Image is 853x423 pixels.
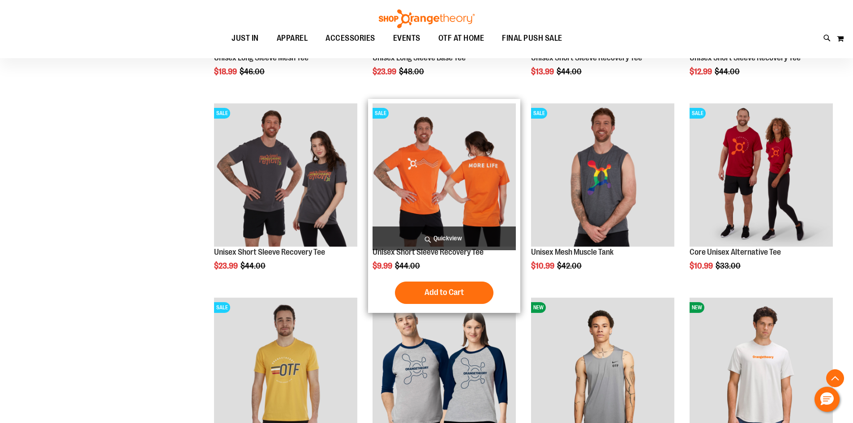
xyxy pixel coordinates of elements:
span: $48.00 [399,67,425,76]
span: SALE [214,302,230,313]
span: $44.00 [395,261,421,270]
span: $9.99 [373,261,394,270]
span: $33.00 [716,261,742,270]
span: ACCESSORIES [326,28,375,48]
span: $10.99 [531,261,556,270]
a: JUST IN [223,28,268,49]
span: OTF AT HOME [438,28,484,48]
span: SALE [214,108,230,119]
a: APPAREL [268,28,317,48]
span: $23.99 [214,261,239,270]
a: Quickview [373,226,516,250]
a: Unisex Short Sleeve Recovery Tee [214,248,325,256]
span: NEW [690,302,704,313]
span: $44.00 [240,261,267,270]
img: Product image for Unisex Short Sleeve Recovery Tee [214,103,357,247]
a: Product image for Unisex Mesh Muscle TankSALE [531,103,674,248]
span: SALE [531,108,547,119]
div: product [527,99,679,293]
span: $42.00 [557,261,583,270]
div: product [368,99,520,313]
span: NEW [531,302,546,313]
span: SALE [690,108,706,119]
a: ACCESSORIES [317,28,384,49]
span: $46.00 [240,67,266,76]
a: Product image for Unisex Short Sleeve Recovery TeeSALE [373,103,516,248]
img: Product image for Core Unisex Alternative Tee [690,103,833,247]
span: SALE [373,108,389,119]
a: Core Unisex Alternative Tee [690,248,781,256]
img: Product image for Unisex Mesh Muscle Tank [531,103,674,247]
span: $44.00 [557,67,583,76]
a: OTF AT HOME [429,28,493,49]
a: Product image for Unisex Short Sleeve Recovery TeeSALE [214,103,357,248]
a: EVENTS [384,28,429,49]
button: Hello, have a question? Let’s chat. [814,387,840,412]
button: Add to Cart [395,282,493,304]
img: Product image for Unisex Short Sleeve Recovery Tee [373,103,516,247]
div: product [685,99,837,293]
span: JUST IN [231,28,259,48]
a: FINAL PUSH SALE [493,28,571,49]
a: Unisex Mesh Muscle Tank [531,248,613,256]
span: Add to Cart [424,287,464,297]
span: APPAREL [277,28,308,48]
div: product [210,99,362,293]
span: $23.99 [373,67,398,76]
span: $12.99 [690,67,713,76]
span: $44.00 [715,67,741,76]
span: EVENTS [393,28,420,48]
span: $18.99 [214,67,238,76]
span: $10.99 [690,261,714,270]
button: Back To Top [826,369,844,387]
a: Unisex Short Sleeve Recovery Tee [373,248,484,256]
span: FINAL PUSH SALE [502,28,562,48]
img: Shop Orangetheory [377,9,476,28]
a: Product image for Core Unisex Alternative TeeSALE [690,103,833,248]
span: $13.99 [531,67,555,76]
